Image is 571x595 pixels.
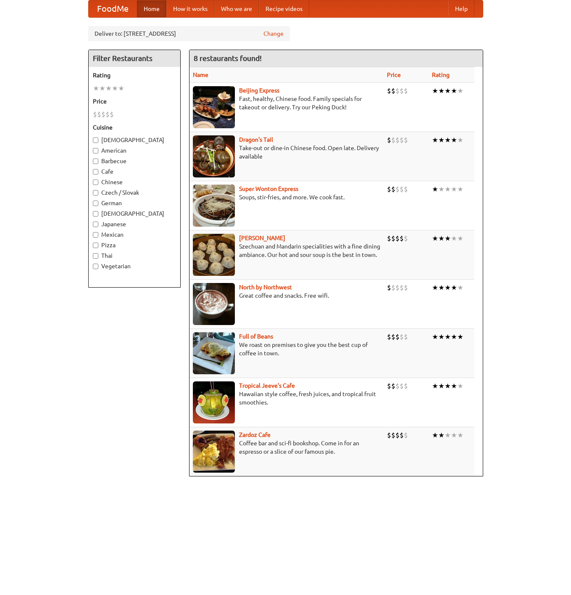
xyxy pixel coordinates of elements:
[400,185,404,194] li: $
[93,188,176,197] label: Czech / Slovak
[438,86,445,95] li: ★
[93,241,176,249] label: Pizza
[93,232,98,238] input: Mexican
[432,86,438,95] li: ★
[432,71,450,78] a: Rating
[193,332,235,374] img: beans.jpg
[400,234,404,243] li: $
[93,159,98,164] input: Barbecue
[193,341,381,357] p: We roast on premises to give you the best cup of coffee in town.
[432,283,438,292] li: ★
[400,431,404,440] li: $
[93,157,176,165] label: Barbecue
[445,86,451,95] li: ★
[93,167,176,176] label: Cafe
[93,123,176,132] h5: Cuisine
[445,332,451,341] li: ★
[112,84,118,93] li: ★
[239,333,273,340] a: Full of Beans
[118,84,124,93] li: ★
[457,283,463,292] li: ★
[93,253,98,259] input: Thai
[438,332,445,341] li: ★
[404,234,408,243] li: $
[395,185,400,194] li: $
[404,86,408,95] li: $
[457,185,463,194] li: ★
[391,332,395,341] li: $
[93,222,98,227] input: Japanese
[93,84,99,93] li: ★
[387,381,391,391] li: $
[193,95,381,111] p: Fast, healthy, Chinese food. Family specials for takeout or delivery. Try our Peking Duck!
[400,283,404,292] li: $
[93,71,176,79] h5: Rating
[93,201,98,206] input: German
[93,251,176,260] label: Thai
[89,50,180,67] h4: Filter Restaurants
[137,0,166,17] a: Home
[88,26,290,41] div: Deliver to: [STREET_ADDRESS]
[451,332,457,341] li: ★
[239,136,273,143] b: Dragon's Tail
[438,135,445,145] li: ★
[93,199,176,207] label: German
[387,283,391,292] li: $
[387,185,391,194] li: $
[457,431,463,440] li: ★
[395,135,400,145] li: $
[387,234,391,243] li: $
[404,381,408,391] li: $
[93,220,176,228] label: Japanese
[97,110,101,119] li: $
[432,381,438,391] li: ★
[400,332,404,341] li: $
[239,431,271,438] b: Zardoz Cafe
[239,235,285,241] a: [PERSON_NAME]
[193,291,381,300] p: Great coffee and snacks. Free wifi.
[432,135,438,145] li: ★
[451,283,457,292] li: ★
[451,234,457,243] li: ★
[193,144,381,161] p: Take-out or dine-in Chinese food. Open late. Delivery available
[457,135,463,145] li: ★
[451,86,457,95] li: ★
[93,262,176,270] label: Vegetarian
[404,135,408,145] li: $
[404,283,408,292] li: $
[93,169,98,175] input: Cafe
[239,382,295,389] a: Tropical Jeeve's Cafe
[93,178,176,186] label: Chinese
[451,185,457,194] li: ★
[387,431,391,440] li: $
[105,84,112,93] li: ★
[193,381,235,423] img: jeeves.jpg
[193,185,235,227] img: superwonton.jpg
[438,431,445,440] li: ★
[214,0,259,17] a: Who we are
[395,332,400,341] li: $
[438,283,445,292] li: ★
[194,54,262,62] ng-pluralize: 8 restaurants found!
[193,283,235,325] img: north.jpg
[93,136,176,144] label: [DEMOGRAPHIC_DATA]
[101,110,105,119] li: $
[259,0,309,17] a: Recipe videos
[239,284,292,291] a: North by Northwest
[93,97,176,106] h5: Price
[193,439,381,456] p: Coffee bar and sci-fi bookshop. Come in for an espresso or a slice of our famous pie.
[239,185,298,192] a: Super Wonton Express
[89,0,137,17] a: FoodMe
[387,71,401,78] a: Price
[93,264,98,269] input: Vegetarian
[432,332,438,341] li: ★
[193,431,235,473] img: zardoz.jpg
[457,381,463,391] li: ★
[404,431,408,440] li: $
[400,381,404,391] li: $
[395,283,400,292] li: $
[193,71,208,78] a: Name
